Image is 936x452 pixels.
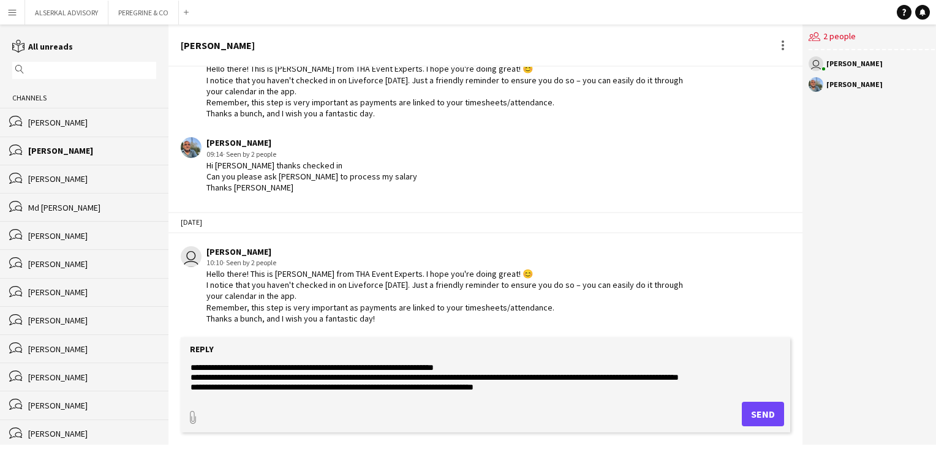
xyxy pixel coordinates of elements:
[206,268,688,324] div: Hello there! This is [PERSON_NAME] from THA Event Experts. I hope you're doing great! 😊 I notice ...
[108,1,179,24] button: PEREGRINE & CO
[206,149,417,160] div: 09:14
[25,1,108,24] button: ALSERKAL ADVISORY
[206,246,688,257] div: [PERSON_NAME]
[28,202,156,213] div: Md [PERSON_NAME]
[206,160,417,194] div: Hi [PERSON_NAME] thanks checked in Can you please ask [PERSON_NAME] to process my salary Thanks [...
[28,173,156,184] div: [PERSON_NAME]
[28,400,156,411] div: [PERSON_NAME]
[28,258,156,269] div: [PERSON_NAME]
[28,372,156,383] div: [PERSON_NAME]
[168,212,802,233] div: [DATE]
[206,137,417,148] div: [PERSON_NAME]
[190,344,214,355] label: Reply
[826,81,883,88] div: [PERSON_NAME]
[181,40,255,51] div: [PERSON_NAME]
[809,24,935,50] div: 2 people
[742,402,784,426] button: Send
[28,287,156,298] div: [PERSON_NAME]
[28,145,156,156] div: [PERSON_NAME]
[12,41,73,52] a: All unreads
[206,257,688,268] div: 10:10
[206,63,688,119] div: Hello there! This is [PERSON_NAME] from THA Event Experts. I hope you're doing great! 😊 I notice ...
[28,117,156,128] div: [PERSON_NAME]
[28,344,156,355] div: [PERSON_NAME]
[223,149,276,159] span: · Seen by 2 people
[28,428,156,439] div: [PERSON_NAME]
[223,258,276,267] span: · Seen by 2 people
[28,315,156,326] div: [PERSON_NAME]
[28,230,156,241] div: [PERSON_NAME]
[826,60,883,67] div: [PERSON_NAME]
